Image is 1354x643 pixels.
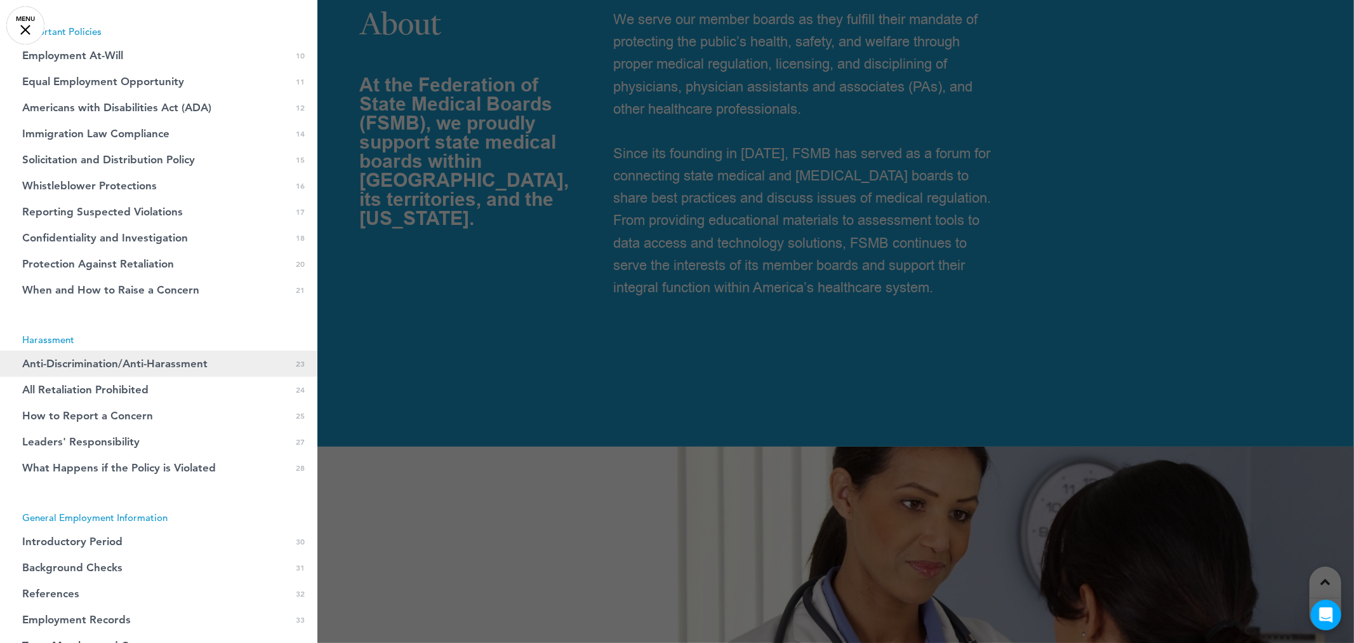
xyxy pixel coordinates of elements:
[22,358,208,369] span: Anti-Discrimination/Anti-Harassment
[296,588,305,599] span: 32
[296,50,305,61] span: 10
[296,562,305,573] span: 31
[22,614,131,625] span: Employment Records
[22,536,123,547] span: Introductory Period
[22,76,184,87] span: Equal Employment Opportunity
[296,206,305,217] span: 17
[296,128,305,139] span: 14
[22,285,199,295] span: When and How to Raise a Concern
[296,463,305,473] span: 28
[22,259,174,269] span: Protection Against Retaliation
[296,76,305,87] span: 11
[22,206,183,217] span: Reporting Suspected Violations
[1311,600,1341,630] div: Open Intercom Messenger
[296,285,305,295] span: 21
[22,233,188,243] span: Confidentiality and Investigation
[296,384,305,395] span: 24
[296,259,305,269] span: 20
[296,233,305,243] span: 18
[296,536,305,547] span: 30
[296,180,305,191] span: 16
[296,102,305,113] span: 12
[22,128,169,139] span: Immigration Law Compliance
[296,154,305,165] span: 15
[22,410,153,421] span: How to Report a Concern
[22,384,149,395] span: All Retaliation Prohibited
[22,102,211,113] span: Americans with Disabilities Act (ADA)
[22,437,140,447] span: Leaders' Responsibility
[296,410,305,421] span: 25
[22,180,157,191] span: Whistleblower Protections
[22,463,216,473] span: What Happens if the Policy is Violated
[22,50,123,61] span: Employment At-Will
[22,154,195,165] span: Solicitation and Distribution Policy
[22,562,123,573] span: Background Checks
[296,437,305,447] span: 27
[22,588,79,599] span: References
[296,614,305,625] span: 33
[296,358,305,369] span: 23
[6,6,44,44] a: MENU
